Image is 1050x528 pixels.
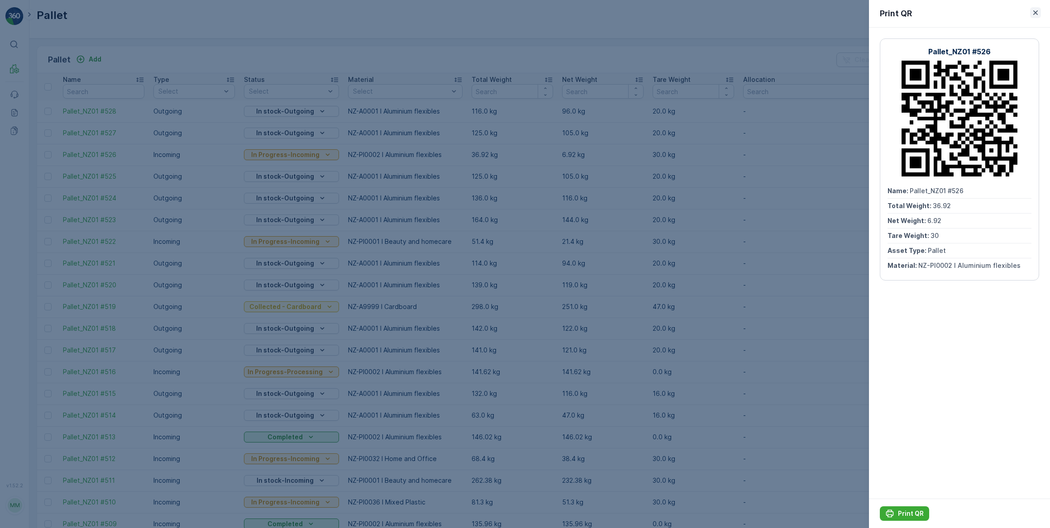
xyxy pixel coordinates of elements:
p: Print QR [898,509,924,518]
span: Tare Weight : [888,232,931,239]
span: Bale [48,208,62,216]
span: Material : [8,223,38,231]
span: NZ-A0001 I Aluminium flexibles [38,223,138,231]
span: Pallet [928,247,946,254]
span: Pallet_NZ01 #526 [910,187,964,195]
span: 116 [53,163,62,171]
p: Print QR [880,7,912,20]
span: Pallet_NZ01 #528 [30,148,84,156]
p: Pallet_NZ01 #526 [928,46,991,57]
span: Total Weight : [888,202,933,209]
span: Tare Weight : [8,193,51,201]
span: Name : [888,187,910,195]
span: NZ-PI0002 I Aluminium flexibles [918,262,1021,269]
span: 20 [51,193,59,201]
span: 96 [48,178,56,186]
p: Pallet_NZ01 #528 [493,8,555,19]
span: 6.92 [927,217,941,224]
span: 36.92 [933,202,951,209]
span: Material : [888,262,918,269]
span: Asset Type : [888,247,928,254]
span: 30 [931,232,939,239]
span: Name : [8,148,30,156]
span: Net Weight : [8,178,48,186]
span: Total Weight : [8,163,53,171]
span: Asset Type : [8,208,48,216]
span: Net Weight : [888,217,927,224]
button: Print QR [880,506,929,521]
